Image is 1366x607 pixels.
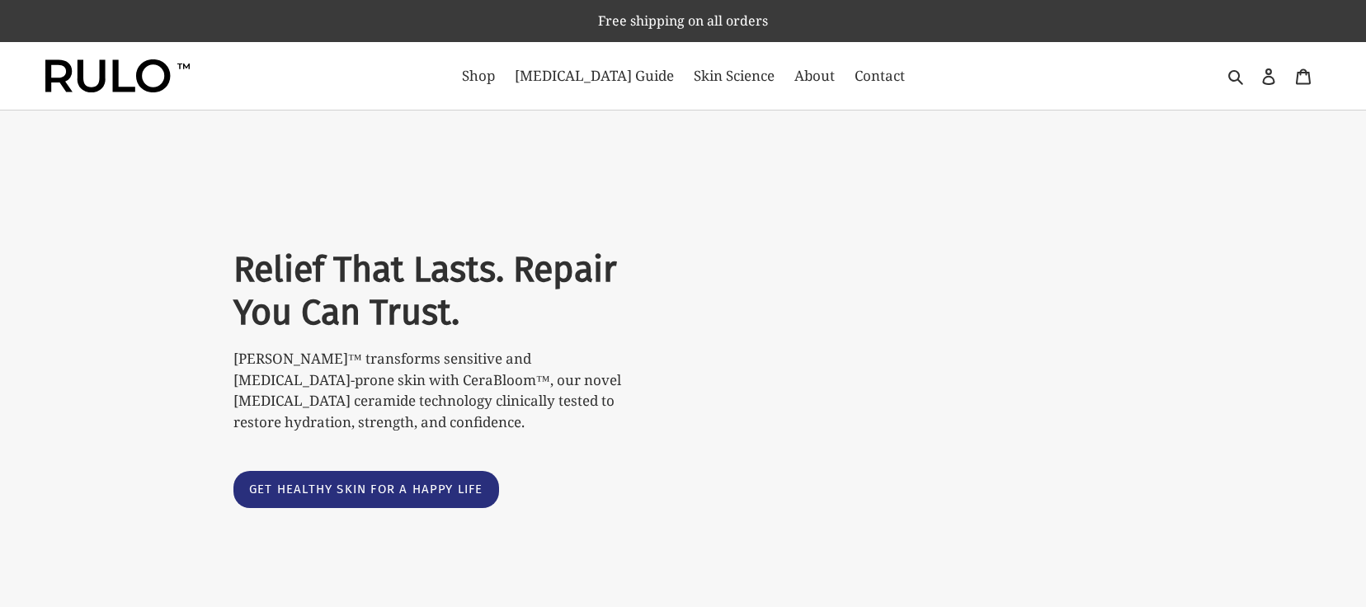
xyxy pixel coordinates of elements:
a: Contact [846,63,913,89]
a: About [786,63,843,89]
img: Rulo™ Skin [45,59,190,92]
a: Shop [454,63,503,89]
iframe: Gorgias live chat messenger [1284,529,1350,591]
h2: Relief That Lasts. Repair You Can Trust. [233,248,654,333]
a: Skin Science [685,63,783,89]
span: [MEDICAL_DATA] Guide [515,66,674,86]
span: About [794,66,835,86]
p: Free shipping on all orders [2,2,1364,40]
a: [MEDICAL_DATA] Guide [506,63,682,89]
span: Skin Science [694,66,775,86]
span: Shop [462,66,495,86]
span: Contact [855,66,905,86]
p: [PERSON_NAME]™ transforms sensitive and [MEDICAL_DATA]-prone skin with CeraBloom™, our novel [MED... [233,348,654,432]
a: Get healthy skin for a happy life: Catalog [233,471,499,508]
